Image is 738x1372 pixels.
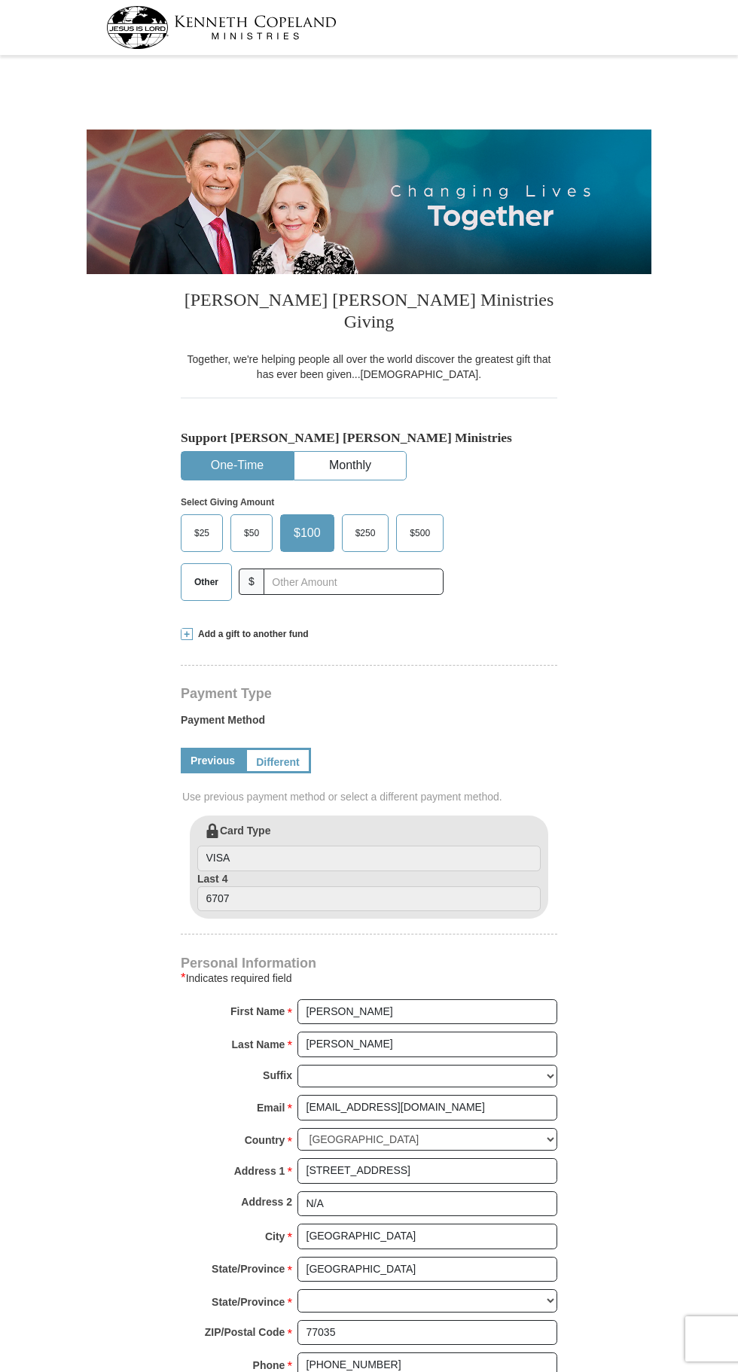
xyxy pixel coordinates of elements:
span: Add a gift to another fund [193,628,309,641]
label: Last 4 [197,871,541,912]
button: Monthly [294,452,406,480]
input: Other Amount [264,569,444,595]
div: Together, we're helping people all over the world discover the greatest gift that has ever been g... [181,352,557,382]
strong: Email [257,1097,285,1118]
strong: ZIP/Postal Code [205,1322,285,1343]
a: Previous [181,748,245,773]
span: Use previous payment method or select a different payment method. [182,789,559,804]
span: $50 [236,522,267,544]
a: Different [245,748,311,773]
strong: Suffix [263,1065,292,1086]
h4: Personal Information [181,957,557,969]
strong: Last Name [232,1034,285,1055]
span: $100 [286,522,328,544]
strong: First Name [230,1001,285,1022]
span: $25 [187,522,217,544]
strong: Address 2 [241,1191,292,1212]
strong: Country [245,1130,285,1151]
span: $250 [348,522,383,544]
input: Last 4 [197,886,541,912]
strong: Address 1 [234,1160,285,1181]
input: Card Type [197,846,541,871]
h4: Payment Type [181,688,557,700]
button: One-Time [181,452,293,480]
span: Other [187,571,226,593]
strong: City [265,1226,285,1247]
span: $ [239,569,264,595]
strong: State/Province [212,1291,285,1313]
strong: State/Province [212,1258,285,1279]
span: $500 [402,522,438,544]
strong: Select Giving Amount [181,497,274,508]
img: kcm-header-logo.svg [106,6,337,49]
label: Card Type [197,823,541,871]
label: Payment Method [181,712,557,735]
h5: Support [PERSON_NAME] [PERSON_NAME] Ministries [181,430,557,446]
h3: [PERSON_NAME] [PERSON_NAME] Ministries Giving [181,274,557,352]
div: Indicates required field [181,969,557,987]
